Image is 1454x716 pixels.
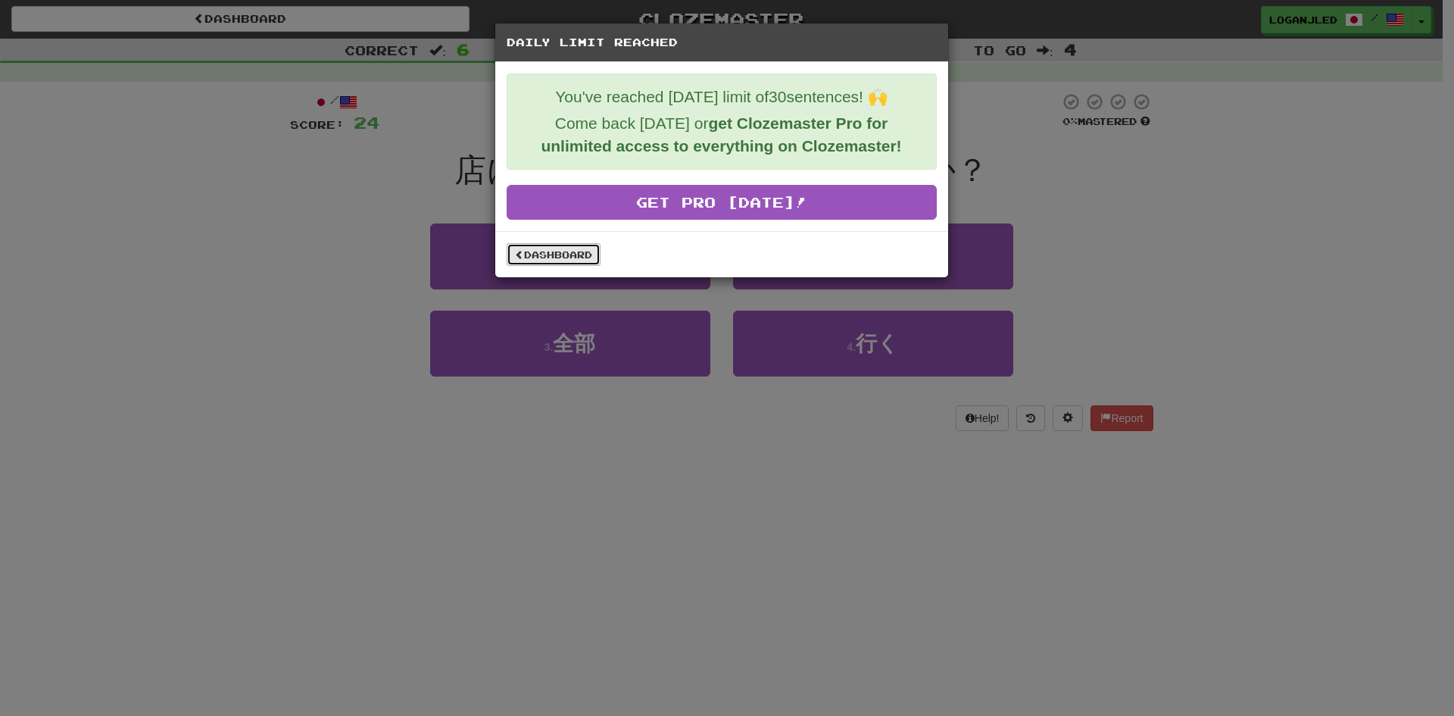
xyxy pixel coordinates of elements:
strong: get Clozemaster Pro for unlimited access to everything on Clozemaster! [541,114,901,155]
a: Dashboard [507,243,601,266]
p: Come back [DATE] or [519,112,925,158]
a: Get Pro [DATE]! [507,185,937,220]
p: You've reached [DATE] limit of 30 sentences! 🙌 [519,86,925,108]
h5: Daily Limit Reached [507,35,937,50]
